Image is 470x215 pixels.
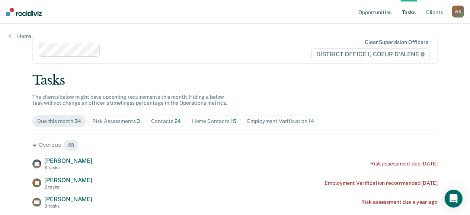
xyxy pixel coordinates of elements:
div: Clear supervision officers [365,39,428,45]
span: 34 [74,118,81,124]
img: Recidiviz [6,8,42,16]
div: Risk Assessments [92,118,140,124]
span: 3 [137,118,140,124]
span: The clients below might have upcoming requirements this month. Hiding a below task will not chang... [32,94,227,106]
span: 14 [308,118,314,124]
div: Open Intercom Messenger [445,190,463,208]
div: 3 tasks [44,165,92,170]
div: Overdue 23 [32,139,438,151]
span: [PERSON_NAME] [44,177,92,184]
div: Due this month [37,118,81,124]
div: Contacts [151,118,181,124]
button: WS [452,6,464,18]
span: [PERSON_NAME] [44,157,92,164]
div: 2 tasks [44,184,92,190]
a: Home [9,33,31,39]
div: Employment Verification recommended [DATE] [325,180,438,186]
span: 23 [63,139,79,151]
span: [PERSON_NAME] [44,196,92,203]
div: Home Contacts [192,118,236,124]
div: Tasks [32,73,438,88]
span: DISTRICT OFFICE 1, COEUR D'ALENE [311,48,430,60]
div: Risk assessment due [DATE] [370,161,437,167]
span: 15 [231,118,236,124]
div: W S [452,6,464,18]
div: Employment Verification [247,118,314,124]
div: Risk assessment due a year ago [361,199,438,205]
div: 3 tasks [44,203,92,209]
span: 24 [175,118,181,124]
